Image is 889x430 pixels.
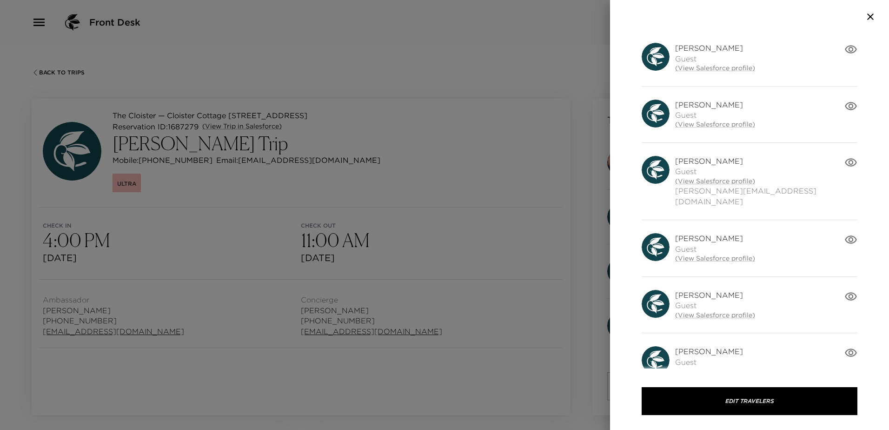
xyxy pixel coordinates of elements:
[642,346,670,374] img: avatar.4afec266560d411620d96f9f038fe73f.svg
[642,233,670,261] img: avatar.4afec266560d411620d96f9f038fe73f.svg
[675,100,755,110] span: [PERSON_NAME]
[675,254,755,263] a: (View Salesforce profile)
[675,300,755,310] span: Guest
[675,367,755,376] a: (View Salesforce profile)
[675,357,755,367] span: Guest
[675,186,844,207] span: [PERSON_NAME][EMAIL_ADDRESS][DOMAIN_NAME]
[675,156,844,166] span: [PERSON_NAME]
[675,233,755,243] span: [PERSON_NAME]
[675,43,755,53] span: [PERSON_NAME]
[642,100,670,128] img: avatar.4afec266560d411620d96f9f038fe73f.svg
[642,156,670,184] img: avatar.4afec266560d411620d96f9f038fe73f.svg
[675,110,755,120] span: Guest
[675,346,755,356] span: [PERSON_NAME]
[675,177,844,186] a: (View Salesforce profile)
[675,120,755,129] a: (View Salesforce profile)
[642,290,670,318] img: avatar.4afec266560d411620d96f9f038fe73f.svg
[675,54,755,64] span: Guest
[675,290,755,300] span: [PERSON_NAME]
[675,166,844,176] span: Guest
[675,244,755,254] span: Guest
[642,43,670,71] img: avatar.4afec266560d411620d96f9f038fe73f.svg
[675,311,755,320] a: (View Salesforce profile)
[675,64,755,73] a: (View Salesforce profile)
[642,387,857,415] button: Edit Travelers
